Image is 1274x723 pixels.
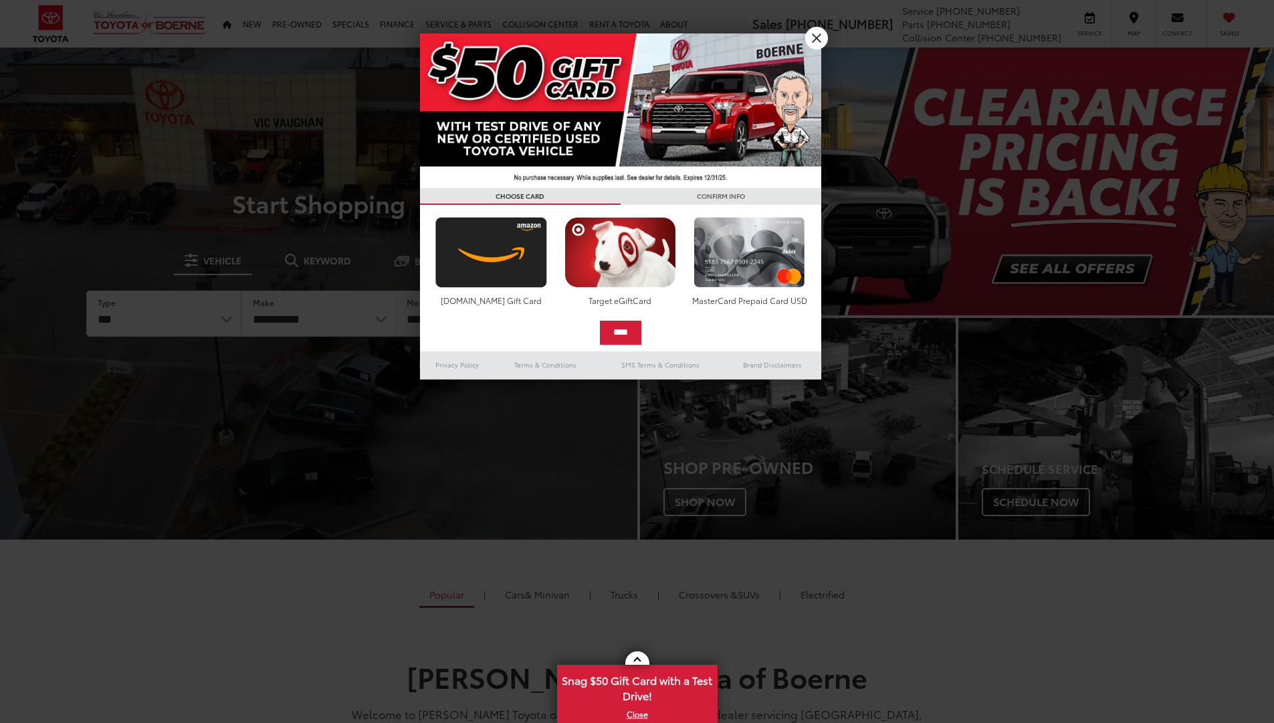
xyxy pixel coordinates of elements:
div: [DOMAIN_NAME] Gift Card [432,295,550,306]
a: Terms & Conditions [494,357,597,373]
a: Privacy Policy [420,357,495,373]
div: MasterCard Prepaid Card USD [690,295,809,306]
img: targetcard.png [561,217,679,288]
div: Target eGiftCard [561,295,679,306]
img: 42635_top_851395.jpg [420,33,821,188]
a: SMS Terms & Conditions [597,357,724,373]
img: amazoncard.png [432,217,550,288]
img: mastercard.png [690,217,809,288]
a: Brand Disclaimers [724,357,821,373]
span: Snag $50 Gift Card with a Test Drive! [558,666,716,707]
h3: CHOOSE CARD [420,188,621,205]
h3: CONFIRM INFO [621,188,821,205]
